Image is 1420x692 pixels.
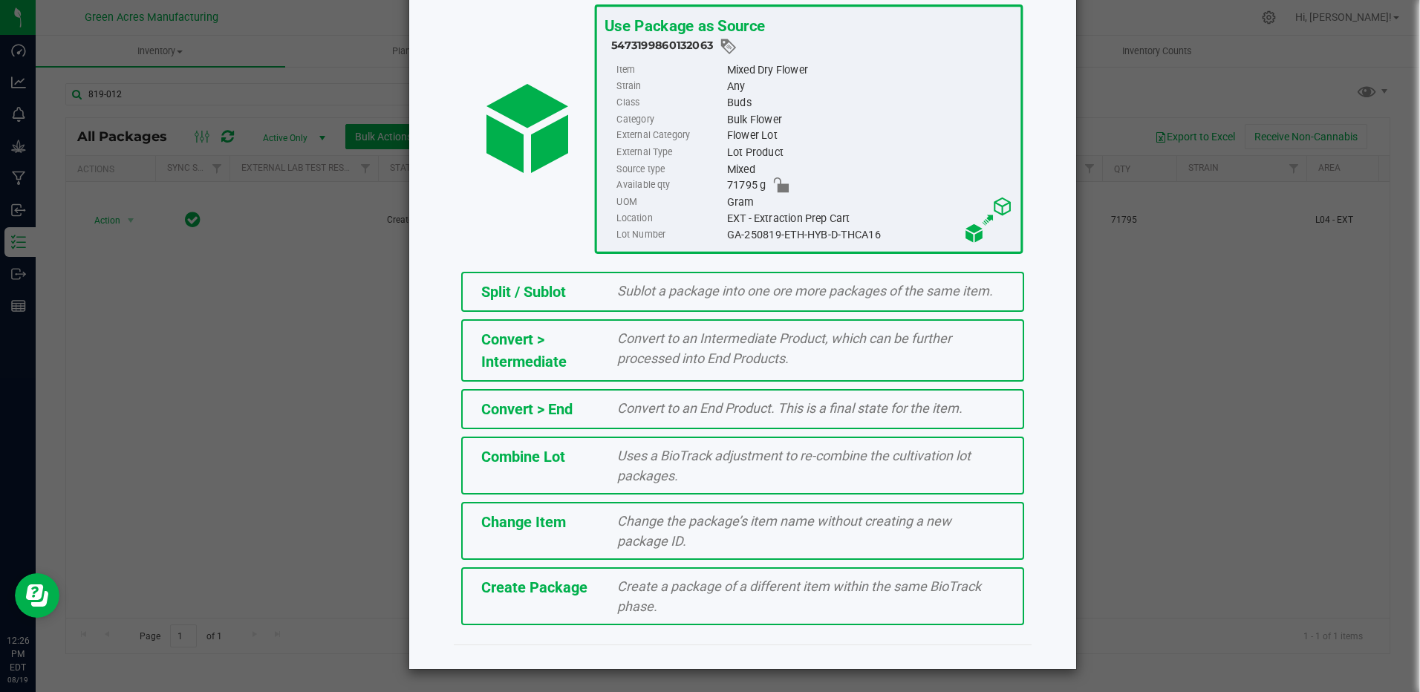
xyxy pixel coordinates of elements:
[617,448,971,483] span: Uses a BioTrack adjustment to re-combine the cultivation lot packages.
[726,194,1012,210] div: Gram
[604,16,764,35] span: Use Package as Source
[617,578,981,614] span: Create a package of a different item within the same BioTrack phase.
[617,513,951,549] span: Change the package’s item name without creating a new package ID.
[726,210,1012,226] div: EXT - Extraction Prep Cart
[481,400,573,418] span: Convert > End
[611,37,1013,56] div: 5473199860132063
[726,111,1012,128] div: Bulk Flower
[15,573,59,618] iframe: Resource center
[481,283,566,301] span: Split / Sublot
[481,578,587,596] span: Create Package
[726,161,1012,177] div: Mixed
[616,194,723,210] label: UOM
[617,330,951,366] span: Convert to an Intermediate Product, which can be further processed into End Products.
[481,448,565,466] span: Combine Lot
[726,78,1012,94] div: Any
[726,177,766,194] span: 71795 g
[616,95,723,111] label: Class
[616,144,723,160] label: External Type
[616,177,723,194] label: Available qty
[617,400,963,416] span: Convert to an End Product. This is a final state for the item.
[616,161,723,177] label: Source type
[616,210,723,226] label: Location
[616,226,723,243] label: Lot Number
[616,62,723,78] label: Item
[726,62,1012,78] div: Mixed Dry Flower
[726,226,1012,243] div: GA-250819-ETH-HYB-D-THCA16
[726,95,1012,111] div: Buds
[481,513,566,531] span: Change Item
[616,128,723,144] label: External Category
[726,128,1012,144] div: Flower Lot
[617,283,993,298] span: Sublot a package into one ore more packages of the same item.
[616,78,723,94] label: Strain
[481,330,567,371] span: Convert > Intermediate
[726,144,1012,160] div: Lot Product
[616,111,723,128] label: Category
